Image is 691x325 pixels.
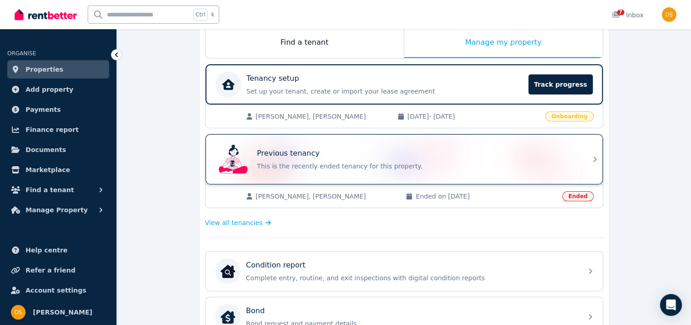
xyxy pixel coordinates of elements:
[193,9,207,21] span: Ctrl
[562,191,593,201] span: Ended
[11,305,26,320] img: Deepti Shukla
[246,305,265,316] p: Bond
[407,112,540,121] span: [DATE] - [DATE]
[404,28,603,58] div: Manage my property
[206,252,603,291] a: Condition reportCondition reportComplete entry, routine, and exit inspections with digital condit...
[246,273,577,283] p: Complete entry, routine, and exit inspections with digital condition reports
[26,265,75,276] span: Refer a friend
[26,245,68,256] span: Help centre
[612,10,644,20] div: Inbox
[205,218,271,227] a: View all tenancies
[26,64,63,75] span: Properties
[26,204,88,215] span: Manage Property
[15,8,77,21] img: RentBetter
[211,11,214,18] span: k
[33,307,92,318] span: [PERSON_NAME]
[26,104,61,115] span: Payments
[26,184,74,195] span: Find a tenant
[7,181,109,199] button: Find a tenant
[205,218,263,227] span: View all tenancies
[26,144,66,155] span: Documents
[26,285,86,296] span: Account settings
[7,141,109,159] a: Documents
[7,100,109,119] a: Payments
[257,162,577,171] p: This is the recently ended tenancy for this property.
[26,124,79,135] span: Finance report
[206,28,404,58] div: Find a tenant
[7,60,109,79] a: Properties
[257,148,320,159] p: Previous tenancy
[206,64,603,105] a: Tenancy setupSet up your tenant, create or import your lease agreementTrack progress
[7,241,109,259] a: Help centre
[221,264,235,278] img: Condition report
[545,111,593,121] span: Onboarding
[256,112,388,121] span: [PERSON_NAME], [PERSON_NAME]
[7,201,109,219] button: Manage Property
[416,192,557,201] span: Ended on [DATE]
[256,192,397,201] span: [PERSON_NAME], [PERSON_NAME]
[7,161,109,179] a: Marketplace
[7,261,109,279] a: Refer a friend
[246,260,306,271] p: Condition report
[662,7,676,22] img: Deepti Shukla
[206,134,603,184] a: Previous tenancyPrevious tenancyThis is the recently ended tenancy for this property.
[617,10,624,15] span: 7
[26,84,74,95] span: Add property
[247,87,523,96] p: Set up your tenant, create or import your lease agreement
[528,74,592,94] span: Track progress
[219,145,248,174] img: Previous tenancy
[7,281,109,299] a: Account settings
[26,164,70,175] span: Marketplace
[247,73,299,84] p: Tenancy setup
[7,50,36,57] span: ORGANISE
[7,80,109,99] a: Add property
[660,294,682,316] div: Open Intercom Messenger
[221,309,235,324] img: Bond
[7,121,109,139] a: Finance report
